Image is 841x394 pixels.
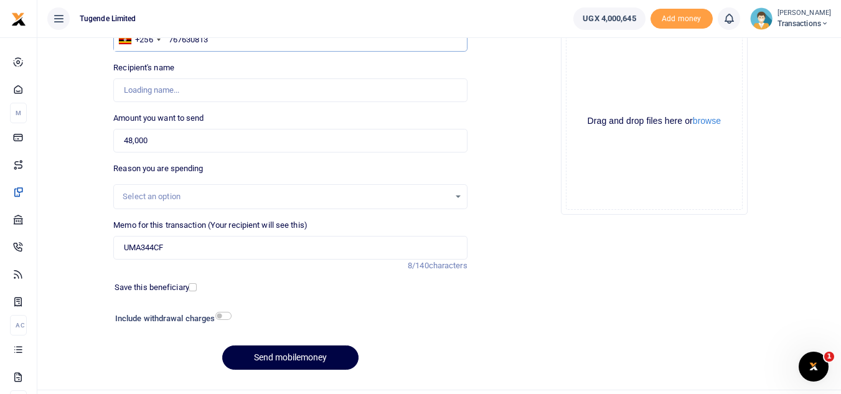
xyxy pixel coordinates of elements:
[429,261,467,270] span: characters
[115,281,189,294] label: Save this beneficiary
[651,9,713,29] li: Toup your wallet
[566,115,742,127] div: Drag and drop files here or
[799,352,829,382] iframe: Intercom live chat
[113,62,174,74] label: Recipient's name
[123,190,449,203] div: Select an option
[778,18,831,29] span: Transactions
[75,13,141,24] span: Tugende Limited
[583,12,636,25] span: UGX 4,000,645
[651,13,713,22] a: Add money
[408,261,429,270] span: 8/140
[114,29,164,51] div: Uganda: +256
[113,112,204,124] label: Amount you want to send
[824,352,834,362] span: 1
[10,315,27,335] li: Ac
[113,28,467,52] input: Enter phone number
[693,116,721,125] button: browse
[115,314,226,324] h6: Include withdrawal charges
[10,103,27,123] li: M
[113,162,203,175] label: Reason you are spending
[561,28,748,215] div: File Uploader
[113,129,467,152] input: UGX
[750,7,773,30] img: profile-user
[651,9,713,29] span: Add money
[113,236,467,260] input: Enter extra information
[135,34,153,46] div: +256
[113,219,308,232] label: Memo for this transaction (Your recipient will see this)
[750,7,831,30] a: profile-user [PERSON_NAME] Transactions
[568,7,650,30] li: Wallet ballance
[573,7,645,30] a: UGX 4,000,645
[778,8,831,19] small: [PERSON_NAME]
[222,345,359,370] button: Send mobilemoney
[11,12,26,27] img: logo-small
[113,78,467,102] input: Loading name...
[11,14,26,23] a: logo-small logo-large logo-large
